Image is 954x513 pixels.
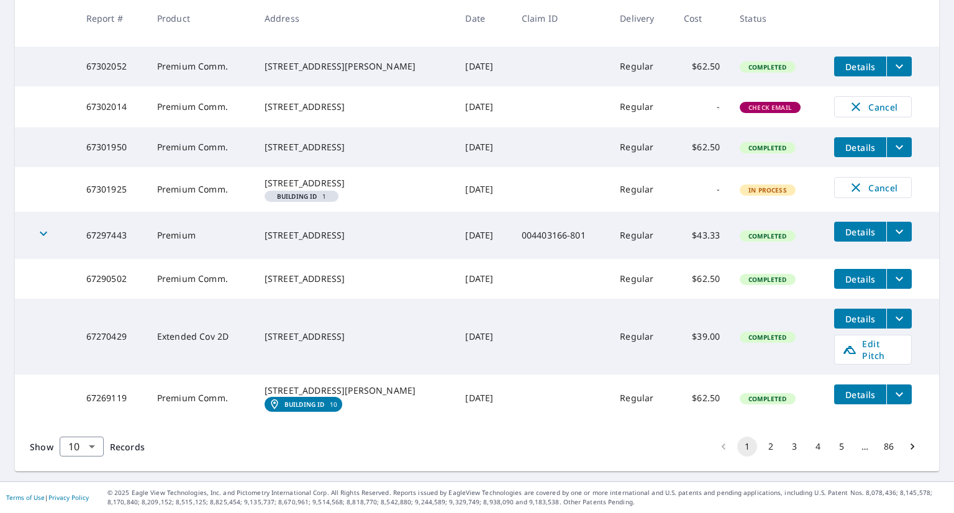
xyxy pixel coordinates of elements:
td: Premium Comm. [147,375,255,422]
td: Extended Cov 2D [147,299,255,375]
td: $62.50 [674,375,730,422]
td: 004403166-801 [512,212,611,259]
span: Details [842,142,879,153]
span: Check Email [741,103,799,112]
td: Regular [610,375,673,422]
td: [DATE] [455,212,511,259]
td: Regular [610,299,673,375]
button: filesDropdownBtn-67269119 [886,384,912,404]
td: [DATE] [455,127,511,167]
td: Premium [147,212,255,259]
span: Completed [741,63,794,71]
td: Premium Comm. [147,259,255,299]
button: filesDropdownBtn-67302052 [886,57,912,76]
span: 1 [270,193,334,199]
button: detailsBtn-67297443 [834,222,886,242]
td: Regular [610,47,673,86]
span: Completed [741,232,794,240]
button: filesDropdownBtn-67270429 [886,309,912,329]
button: Go to page 86 [879,437,899,456]
td: Premium Comm. [147,127,255,167]
span: Cancel [847,180,899,195]
td: Regular [610,212,673,259]
span: Cancel [847,99,899,114]
button: Go to page 3 [784,437,804,456]
div: [STREET_ADDRESS][PERSON_NAME] [265,60,446,73]
a: Terms of Use [6,493,45,502]
a: Privacy Policy [48,493,89,502]
td: - [674,86,730,127]
div: [STREET_ADDRESS] [265,273,446,285]
button: detailsBtn-67290502 [834,269,886,289]
button: Go to page 4 [808,437,828,456]
span: Details [842,61,879,73]
span: Edit Pitch [842,338,904,361]
td: 67270429 [76,299,147,375]
span: Details [842,389,879,401]
td: 67301925 [76,167,147,212]
em: Building ID [277,193,317,199]
div: [STREET_ADDRESS] [265,141,446,153]
button: detailsBtn-67269119 [834,384,886,404]
td: $62.50 [674,127,730,167]
td: Regular [610,127,673,167]
em: Building ID [284,401,325,408]
button: filesDropdownBtn-67297443 [886,222,912,242]
td: Regular [610,167,673,212]
td: [DATE] [455,47,511,86]
div: [STREET_ADDRESS][PERSON_NAME] [265,384,446,397]
td: Premium Comm. [147,167,255,212]
span: Completed [741,394,794,403]
td: $62.50 [674,47,730,86]
span: Details [842,226,879,238]
td: $43.33 [674,212,730,259]
button: detailsBtn-67302052 [834,57,886,76]
span: Details [842,313,879,325]
div: [STREET_ADDRESS] [265,229,446,242]
button: Cancel [834,177,912,198]
td: Premium Comm. [147,86,255,127]
a: Building ID10 [265,397,342,412]
td: $62.50 [674,259,730,299]
td: [DATE] [455,167,511,212]
td: 67301950 [76,127,147,167]
td: 67290502 [76,259,147,299]
span: Details [842,273,879,285]
p: | [6,494,89,501]
button: detailsBtn-67270429 [834,309,886,329]
button: Go to page 5 [832,437,852,456]
button: detailsBtn-67301950 [834,137,886,157]
button: Go to page 2 [761,437,781,456]
td: [DATE] [455,299,511,375]
td: 67302014 [76,86,147,127]
button: Go to next page [902,437,922,456]
span: Completed [741,143,794,152]
span: Show [30,441,53,453]
button: filesDropdownBtn-67301950 [886,137,912,157]
td: Regular [610,86,673,127]
div: [STREET_ADDRESS] [265,101,446,113]
span: Records [110,441,145,453]
td: 67297443 [76,212,147,259]
td: Premium Comm. [147,47,255,86]
div: … [855,440,875,453]
div: [STREET_ADDRESS] [265,177,446,189]
button: filesDropdownBtn-67290502 [886,269,912,289]
div: [STREET_ADDRESS] [265,330,446,343]
td: $39.00 [674,299,730,375]
span: In Process [741,186,794,194]
td: [DATE] [455,259,511,299]
p: © 2025 Eagle View Technologies, Inc. and Pictometry International Corp. All Rights Reserved. Repo... [107,488,948,507]
td: 67302052 [76,47,147,86]
td: 67269119 [76,375,147,422]
td: Regular [610,259,673,299]
td: - [674,167,730,212]
nav: pagination navigation [712,437,924,456]
a: Edit Pitch [834,335,912,365]
td: [DATE] [455,86,511,127]
span: Completed [741,275,794,284]
div: 10 [60,429,104,464]
button: page 1 [737,437,757,456]
span: Completed [741,333,794,342]
button: Cancel [834,96,912,117]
